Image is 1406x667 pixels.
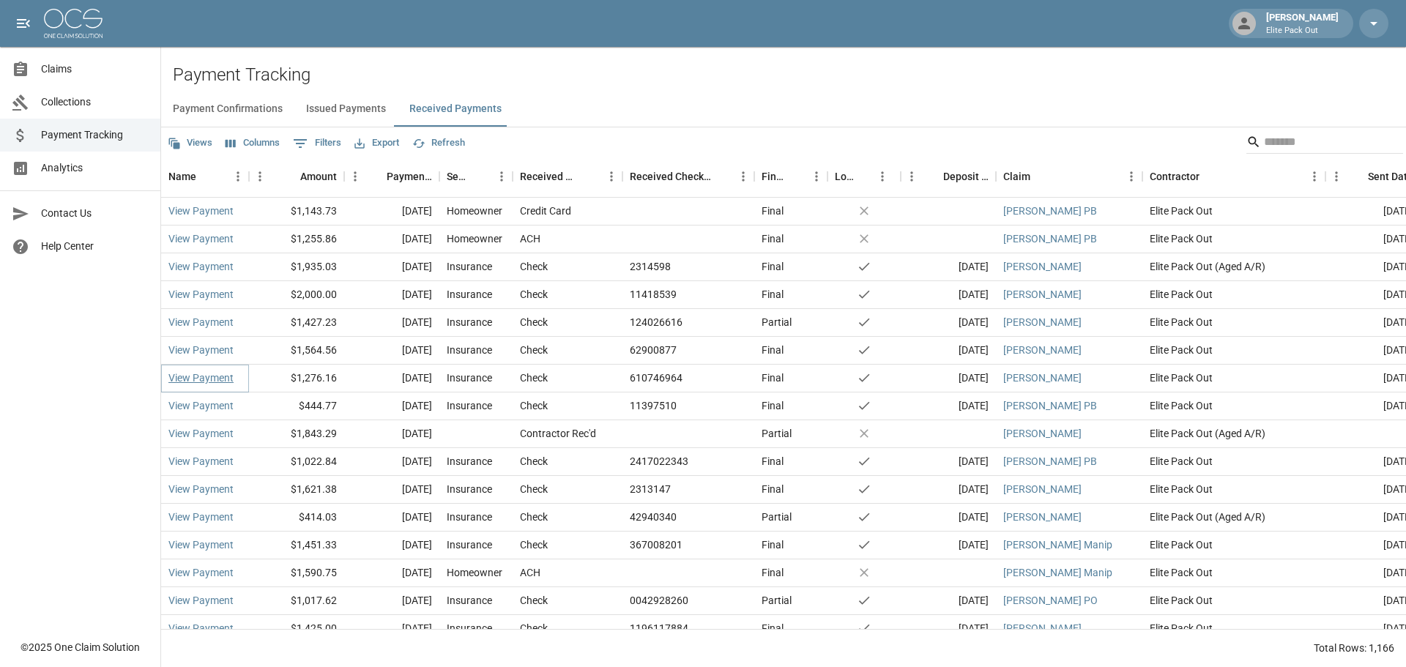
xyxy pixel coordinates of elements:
div: Insurance [447,621,492,636]
button: Menu [901,165,923,187]
a: View Payment [168,593,234,608]
div: Received Method [520,156,580,197]
div: Elite Pack Out (Aged A/R) [1142,504,1325,532]
button: Sort [1347,166,1368,187]
h2: Payment Tracking [173,64,1406,86]
div: [DATE] [344,226,439,253]
div: Elite Pack Out [1142,448,1325,476]
div: Elite Pack Out (Aged A/R) [1142,253,1325,281]
div: 367008201 [630,537,682,552]
div: Homeowner [447,231,502,246]
div: $1,276.16 [249,365,344,392]
div: [DATE] [901,392,996,420]
div: Claim [1003,156,1030,197]
a: [PERSON_NAME] PB [1003,454,1097,469]
div: $1,935.03 [249,253,344,281]
button: Issued Payments [294,92,398,127]
div: Check [520,370,548,385]
button: Sort [785,166,806,187]
div: Amount [249,156,344,197]
div: Final [762,482,784,496]
div: Partial [762,426,792,441]
button: Menu [806,165,827,187]
button: Sort [280,166,300,187]
button: Menu [732,165,754,187]
a: View Payment [168,565,234,580]
div: [DATE] [901,448,996,476]
div: Elite Pack Out [1142,226,1325,253]
div: Check [520,593,548,608]
div: Payment Date [344,156,439,197]
div: $1,621.38 [249,476,344,504]
div: 2417022343 [630,454,688,469]
div: ACH [520,565,540,580]
a: [PERSON_NAME] [1003,482,1082,496]
div: Final [762,231,784,246]
div: [DATE] [344,587,439,615]
div: [DATE] [344,504,439,532]
div: Insurance [447,287,492,302]
div: Contractor [1150,156,1199,197]
button: Select columns [222,132,283,154]
div: Sender [447,156,470,197]
div: [DATE] [344,281,439,309]
div: Elite Pack Out [1142,281,1325,309]
button: Menu [1303,165,1325,187]
div: Check [520,621,548,636]
span: Contact Us [41,206,149,221]
div: Insurance [447,370,492,385]
div: Final [762,454,784,469]
button: Views [164,132,216,154]
div: Contractor Rec'd [520,426,596,441]
div: Check [520,510,548,524]
div: $1,843.29 [249,420,344,448]
div: 610746964 [630,370,682,385]
div: [DATE] [344,559,439,587]
div: Claim [996,156,1142,197]
a: [PERSON_NAME] PB [1003,204,1097,218]
div: Partial [762,593,792,608]
button: Sort [855,166,876,187]
div: [DATE] [344,309,439,337]
a: [PERSON_NAME] [1003,259,1082,274]
a: View Payment [168,510,234,524]
div: Insurance [447,315,492,329]
div: Payment Date [387,156,432,197]
div: $1,427.23 [249,309,344,337]
div: $1,590.75 [249,559,344,587]
div: Elite Pack Out [1142,337,1325,365]
div: [DATE] [344,420,439,448]
button: Refresh [409,132,469,154]
button: Menu [491,165,513,187]
div: Received Method [513,156,622,197]
div: [DATE] [901,337,996,365]
div: Partial [762,315,792,329]
div: [DATE] [344,532,439,559]
div: [DATE] [901,476,996,504]
div: 42940340 [630,510,677,524]
div: Elite Pack Out [1142,476,1325,504]
div: $1,143.73 [249,198,344,226]
a: View Payment [168,343,234,357]
div: Check [520,482,548,496]
div: [DATE] [344,615,439,643]
div: Insurance [447,343,492,357]
div: Partial [762,510,792,524]
button: Menu [227,165,249,187]
div: Name [168,156,196,197]
a: [PERSON_NAME] [1003,287,1082,302]
div: Final [762,343,784,357]
button: Sort [923,166,943,187]
div: Final [762,370,784,385]
span: Collections [41,94,149,110]
div: $1,564.56 [249,337,344,365]
div: [DATE] [344,392,439,420]
a: [PERSON_NAME] [1003,315,1082,329]
div: 2314598 [630,259,671,274]
div: Insurance [447,537,492,552]
button: Sort [1199,166,1220,187]
div: Final [762,565,784,580]
div: $444.77 [249,392,344,420]
button: Menu [1325,165,1347,187]
div: [DATE] [901,309,996,337]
